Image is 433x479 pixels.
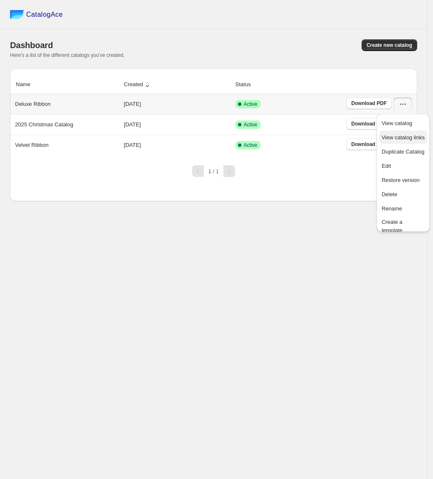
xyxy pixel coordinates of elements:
span: Active [244,142,258,149]
span: Rename [382,205,402,212]
td: [DATE] [122,114,233,135]
td: [DATE] [122,135,233,155]
img: catalog ace [10,10,24,19]
span: View catalog links [382,134,425,141]
span: View catalog [382,120,412,126]
span: Edit [382,163,391,169]
button: Status [234,77,261,92]
span: Create new catalog [367,42,412,49]
span: Create a template [382,219,403,233]
span: Download PDF [351,141,387,148]
span: Delete [382,191,398,197]
a: Download PDF [346,118,392,130]
a: Download PDF [346,138,392,150]
span: Download PDF [351,120,387,127]
button: Created [123,77,153,92]
button: Name [15,77,40,92]
td: [DATE] [122,94,233,114]
a: Download PDF [346,97,392,109]
span: Duplicate Catalog [382,149,425,155]
span: Restore version [382,177,420,183]
span: 1 / 1 [208,168,219,174]
span: Active [244,121,258,128]
span: Download PDF [351,100,387,107]
p: Velvet Ribbon [15,141,48,149]
p: 2025 Christmas Catalog [15,120,73,129]
span: Dashboard [10,41,53,50]
span: Active [244,101,258,108]
button: Create new catalog [362,39,417,51]
span: Here's a list of the different catalogs you've created. [10,52,125,58]
p: Deluxe Ribbon [15,100,51,108]
span: CatalogAce [26,10,63,19]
